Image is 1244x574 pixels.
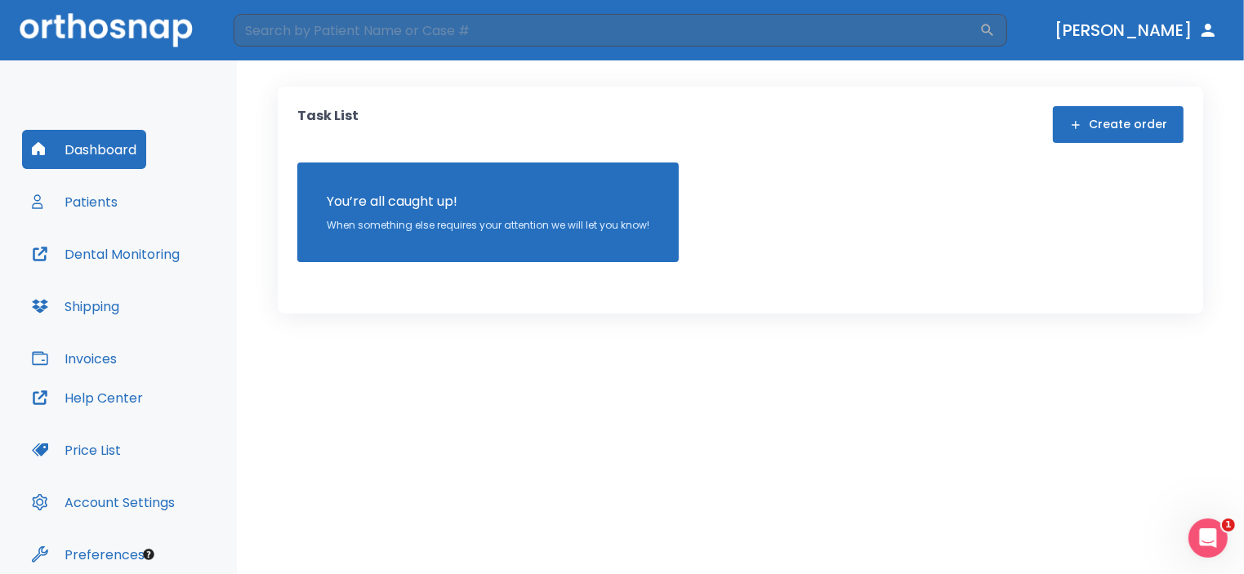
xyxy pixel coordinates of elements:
button: [PERSON_NAME] [1048,16,1224,45]
button: Price List [22,430,131,469]
input: Search by Patient Name or Case # [234,14,979,47]
p: You’re all caught up! [327,192,649,211]
div: Tooltip anchor [141,547,156,562]
button: Shipping [22,287,129,326]
button: Dental Monitoring [22,234,189,274]
iframe: Intercom live chat [1188,518,1228,558]
button: Create order [1053,106,1184,143]
button: Account Settings [22,483,185,522]
img: Orthosnap [20,13,193,47]
p: When something else requires your attention we will let you know! [327,218,649,233]
button: Patients [22,182,127,221]
p: Task List [297,106,359,143]
button: Dashboard [22,130,146,169]
span: 1 [1222,518,1235,532]
button: Help Center [22,378,153,417]
button: Preferences [22,535,154,574]
button: Invoices [22,339,127,378]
